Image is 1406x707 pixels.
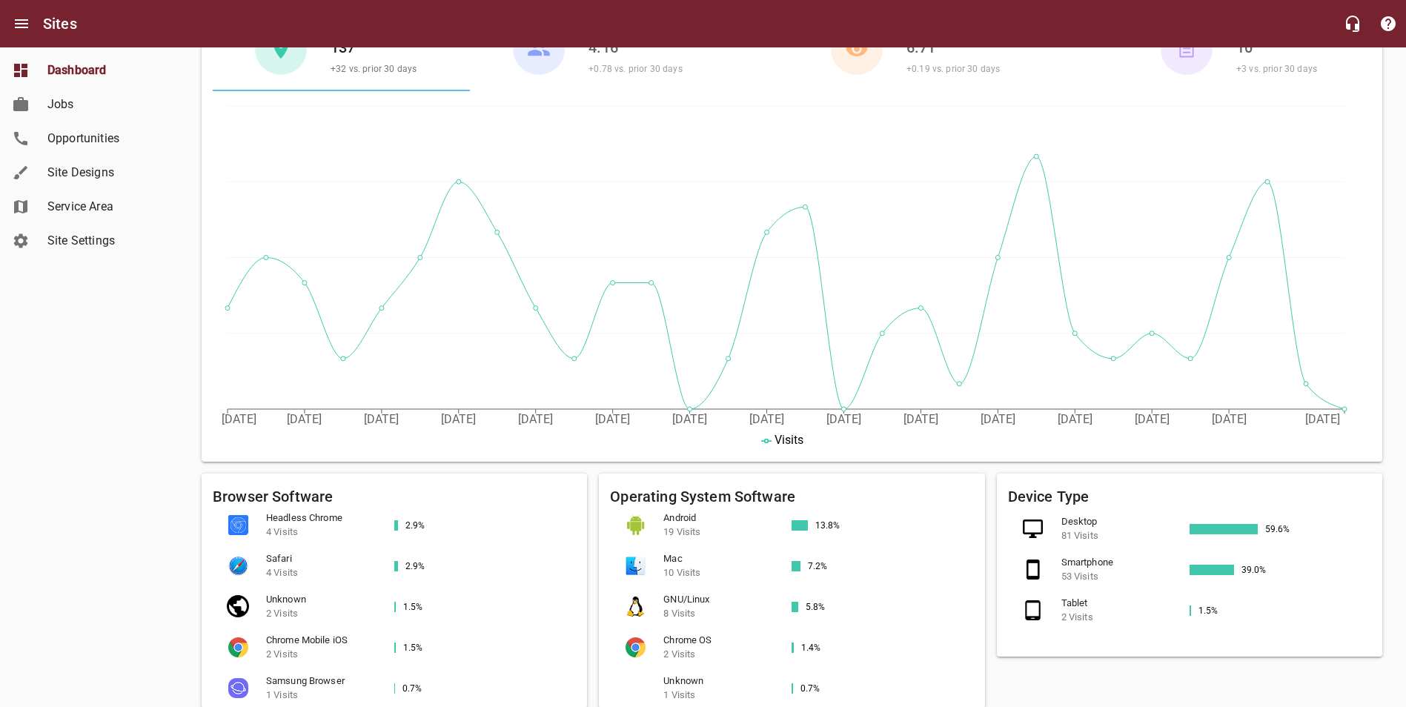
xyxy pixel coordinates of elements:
[266,688,371,703] p: 1 Visits
[622,593,649,620] div: GNU/Linux
[1195,605,1265,616] div: 1.5%
[225,593,251,620] svg: Unknown
[47,164,160,182] span: Site Designs
[672,412,707,426] tspan: [DATE]
[626,637,646,657] img: COS.png
[266,565,371,580] p: 4 Visits
[1335,6,1370,42] button: Live Chat
[287,412,322,426] tspan: [DATE]
[399,683,469,694] div: 0.7%
[663,511,768,525] span: Android
[663,647,768,662] p: 2 Visits
[1135,412,1170,426] tspan: [DATE]
[47,232,160,250] span: Site Settings
[399,643,470,653] div: 1.5%
[622,634,649,660] div: Chrome OS
[222,412,256,426] tspan: [DATE]
[228,637,248,657] img: CI.png
[266,633,371,648] span: Chrome Mobile iOS
[1061,569,1166,584] p: 53 Visits
[1008,485,1371,508] h6: Device Type
[622,511,649,538] div: Android
[1305,412,1340,426] tspan: [DATE]
[1023,600,1043,620] img: tablet.png
[266,674,371,688] span: Samsung Browser
[1236,64,1317,74] span: +3 vs. prior 30 days
[47,62,160,79] span: Dashboard
[797,683,867,694] div: 0.7%
[663,525,768,540] p: 19 Visits
[1370,6,1406,42] button: Support Portal
[43,12,77,36] h6: Sites
[775,433,803,447] span: Visits
[364,412,399,426] tspan: [DATE]
[331,64,417,74] span: +32 vs. prior 30 days
[663,592,768,607] span: GNU/Linux
[266,592,371,607] span: Unknown
[626,597,646,617] img: LIN.png
[626,515,646,535] img: AND.png
[812,520,882,531] div: 13.8%
[804,561,875,571] div: 7.2%
[518,412,553,426] tspan: [DATE]
[1261,524,1332,534] div: 59.6%
[663,565,768,580] p: 10 Visits
[47,96,160,113] span: Jobs
[228,515,248,535] img: HC.png
[797,643,868,653] div: 1.4%
[213,485,576,508] h6: Browser Software
[588,64,682,74] span: +0.78 vs. prior 30 days
[1023,560,1043,580] img: smartphone.png
[266,525,371,540] p: 4 Visits
[1061,596,1166,611] span: Tablet
[225,552,251,579] div: Safari
[1023,519,1043,539] img: desktop.png
[1058,412,1092,426] tspan: [DATE]
[1238,565,1308,575] div: 39.0%
[1061,610,1166,625] p: 2 Visits
[610,485,973,508] h6: Operating System Software
[225,674,251,701] div: Samsung Browser
[622,674,649,701] div: Unknown
[906,64,1000,74] span: +0.19 vs. prior 30 days
[47,130,160,147] span: Opportunities
[1061,555,1166,570] span: Smartphone
[626,556,646,576] img: MAC.png
[1020,597,1047,623] div: Tablet
[663,551,768,566] span: Mac
[402,561,472,571] div: 2.9%
[903,412,938,426] tspan: [DATE]
[981,412,1015,426] tspan: [DATE]
[663,633,768,648] span: Chrome OS
[228,678,248,698] img: SB.png
[225,634,251,660] div: Chrome Mobile iOS
[266,647,371,662] p: 2 Visits
[47,198,160,216] span: Service Area
[663,688,768,703] p: 1 Visits
[266,606,371,621] p: 2 Visits
[663,674,768,688] span: Unknown
[626,678,646,698] img: unknown.png
[266,511,371,525] span: Headless Chrome
[826,412,861,426] tspan: [DATE]
[1061,514,1166,529] span: Desktop
[4,6,39,42] button: Open drawer
[1020,556,1047,582] div: Smartphone
[1020,515,1047,542] div: Desktop
[622,552,649,579] div: Mac
[402,520,472,531] div: 2.9%
[802,602,872,612] div: 5.8%
[595,412,630,426] tspan: [DATE]
[225,511,251,538] div: Headless Chrome
[1212,412,1247,426] tspan: [DATE]
[1061,528,1166,543] p: 81 Visits
[663,606,768,621] p: 8 Visits
[441,412,476,426] tspan: [DATE]
[228,556,248,576] img: SF.png
[266,551,371,566] span: Safari
[749,412,784,426] tspan: [DATE]
[399,602,470,612] div: 1.5%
